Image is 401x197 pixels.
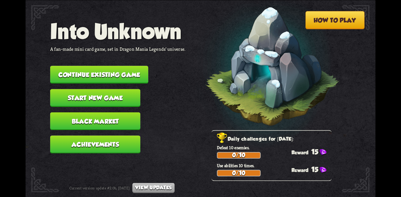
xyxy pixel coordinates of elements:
[218,153,260,158] div: 0/10
[217,145,332,150] p: Defeat 10 enemies.
[291,148,332,156] div: 15
[50,19,186,43] h1: Into Unknown
[217,132,228,143] img: Golden_Trophy_Icon.png
[305,11,365,29] button: How to play
[50,112,141,130] button: Black Market
[132,183,174,193] button: View updates
[218,170,260,176] div: 0/10
[69,183,175,193] div: Current version: update #2.0b, [DATE]
[50,46,186,52] p: A fan-made mini card game, set in Dragon Mania Legends' universe.
[50,66,148,83] button: Continue existing game
[217,135,332,143] h2: Daily challenges for [DATE]:
[50,135,141,153] button: Achievements
[291,165,332,173] div: 15
[50,89,141,107] button: Start new game
[217,163,332,168] p: Use abilities 10 times.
